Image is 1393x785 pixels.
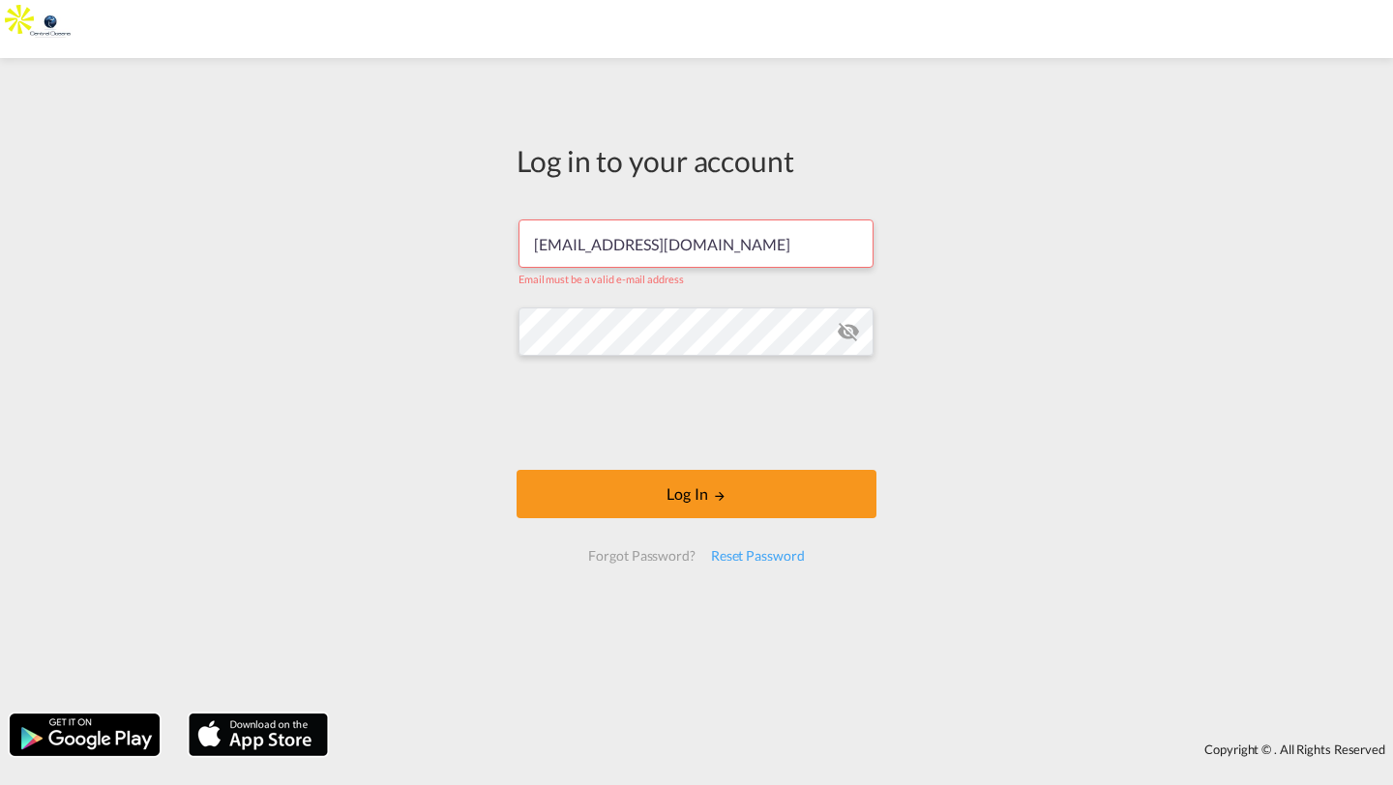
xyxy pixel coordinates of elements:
span: Email must be a valid e-mail address [519,273,683,285]
div: Reset Password [703,538,813,573]
div: Log in to your account [517,140,876,181]
img: apple.png [187,712,330,758]
md-icon: icon-eye-off [837,320,860,343]
iframe: reCAPTCHA [549,375,844,451]
img: google.png [8,712,162,758]
button: LOGIN [517,470,876,518]
div: Copyright © . All Rights Reserved [338,733,1393,766]
div: Forgot Password? [580,538,702,573]
input: Enter email/phone number [519,219,874,268]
